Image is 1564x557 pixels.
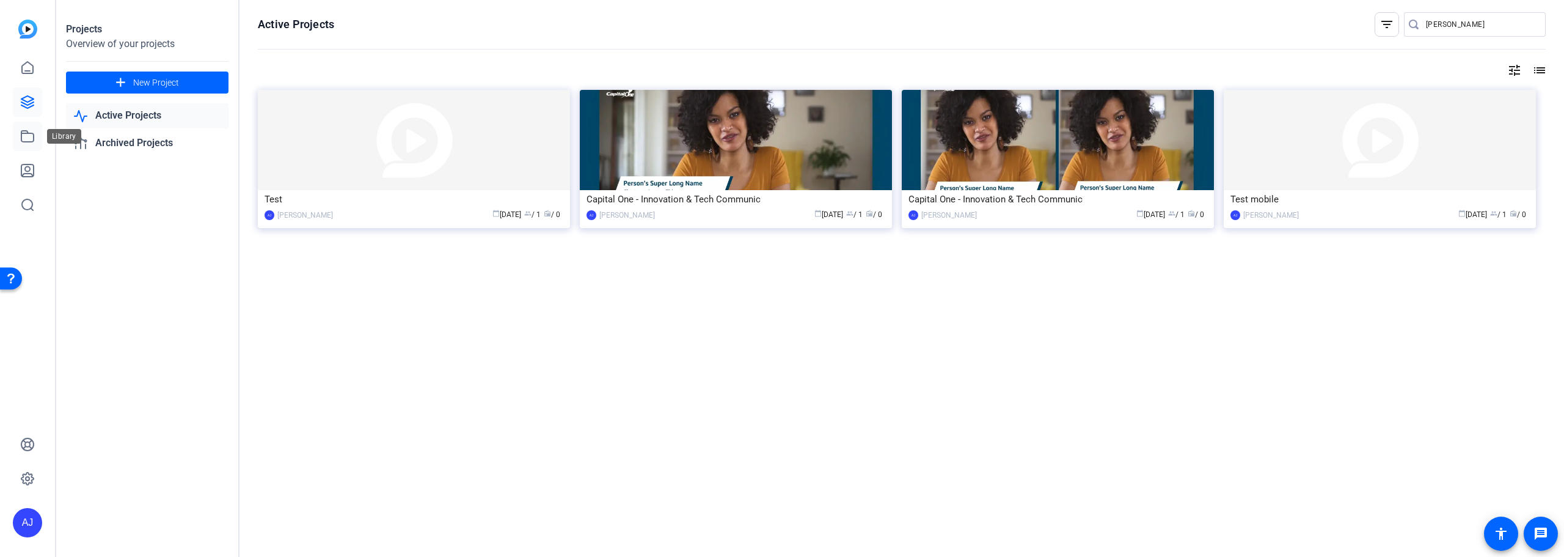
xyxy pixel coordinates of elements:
[492,210,500,217] span: calendar_today
[47,129,81,144] div: Library
[492,210,521,219] span: [DATE]
[66,37,228,51] div: Overview of your projects
[18,20,37,39] img: blue-gradient.svg
[814,210,843,219] span: [DATE]
[277,209,333,221] div: [PERSON_NAME]
[866,210,873,217] span: radio
[921,209,977,221] div: [PERSON_NAME]
[1490,210,1507,219] span: / 1
[66,103,228,128] a: Active Projects
[265,210,274,220] div: AJ
[13,508,42,537] div: AJ
[258,17,334,32] h1: Active Projects
[1533,526,1548,541] mat-icon: message
[1136,210,1165,219] span: [DATE]
[66,131,228,156] a: Archived Projects
[846,210,853,217] span: group
[1230,190,1529,208] div: Test mobile
[1458,210,1487,219] span: [DATE]
[1510,210,1517,217] span: radio
[846,210,863,219] span: / 1
[586,190,885,208] div: Capital One - Innovation & Tech Communic
[133,76,179,89] span: New Project
[66,22,228,37] div: Projects
[1188,210,1195,217] span: radio
[1510,210,1526,219] span: / 0
[586,210,596,220] div: AJ
[524,210,532,217] span: group
[544,210,560,219] span: / 0
[113,75,128,90] mat-icon: add
[544,210,551,217] span: radio
[265,190,563,208] div: Test
[1490,210,1497,217] span: group
[1531,63,1546,78] mat-icon: list
[1507,63,1522,78] mat-icon: tune
[908,190,1207,208] div: Capital One - Innovation & Tech Communic
[908,210,918,220] div: AJ
[66,72,228,94] button: New Project
[1230,210,1240,220] div: AJ
[1188,210,1204,219] span: / 0
[599,209,655,221] div: [PERSON_NAME]
[866,210,882,219] span: / 0
[1494,526,1508,541] mat-icon: accessibility
[1243,209,1299,221] div: [PERSON_NAME]
[524,210,541,219] span: / 1
[1168,210,1175,217] span: group
[1379,17,1394,32] mat-icon: filter_list
[814,210,822,217] span: calendar_today
[1168,210,1185,219] span: / 1
[1458,210,1466,217] span: calendar_today
[1426,17,1536,32] input: Search
[1136,210,1144,217] span: calendar_today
